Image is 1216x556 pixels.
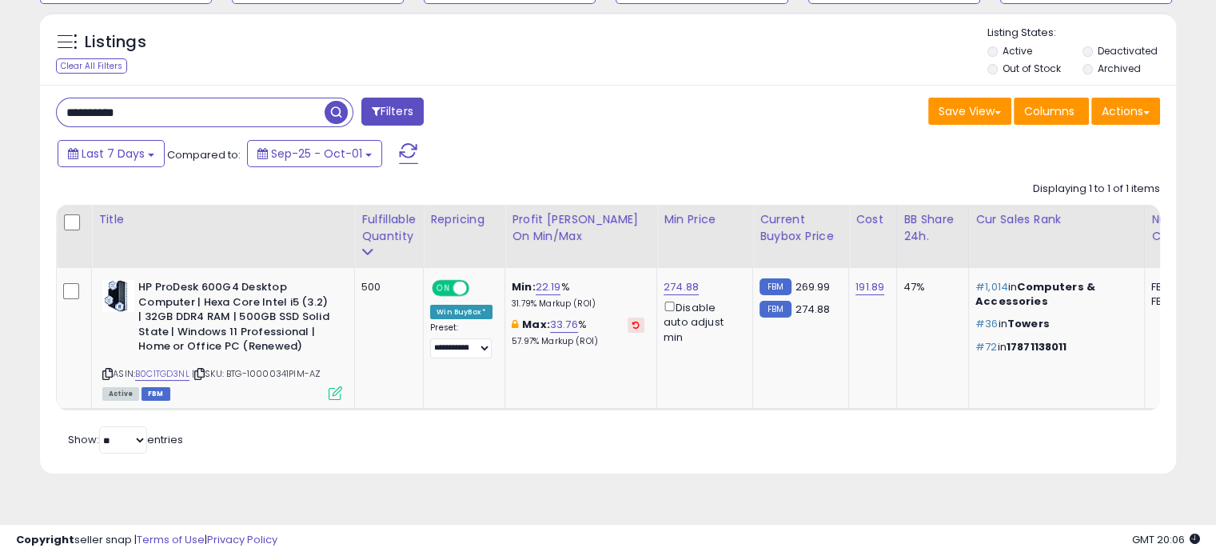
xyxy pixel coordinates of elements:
[467,282,492,295] span: OFF
[550,317,578,333] a: 33.76
[102,387,139,401] span: All listings currently available for purchase on Amazon
[975,316,998,331] span: #36
[85,31,146,54] h5: Listings
[430,211,498,228] div: Repricing
[975,279,1095,309] span: Computers & Accessories
[855,211,890,228] div: Cost
[1151,211,1210,245] div: Num of Comp.
[512,336,644,347] p: 57.97% Markup (ROI)
[903,211,962,245] div: BB Share 24h.
[247,140,382,167] button: Sep-25 - Oct-01
[1033,182,1160,197] div: Displaying 1 to 1 of 1 items
[1091,98,1160,125] button: Actions
[82,146,145,162] span: Last 7 Days
[102,280,342,398] div: ASIN:
[1007,316,1050,331] span: Towers
[664,211,746,228] div: Min Price
[135,367,189,381] a: B0C1TGD3NL
[16,532,74,547] strong: Copyright
[522,317,550,332] b: Max:
[98,211,348,228] div: Title
[512,318,644,347] div: %
[987,26,1176,41] p: Listing States:
[430,322,492,358] div: Preset:
[760,278,791,295] small: FBM
[512,211,650,245] div: Profit [PERSON_NAME] on Min/Max
[928,98,1011,125] button: Save View
[1024,103,1074,119] span: Columns
[137,532,205,547] a: Terms of Use
[760,211,842,245] div: Current Buybox Price
[512,280,644,310] div: %
[975,317,1132,331] p: in
[1014,98,1089,125] button: Columns
[1097,62,1140,75] label: Archived
[855,279,884,295] a: 191.89
[361,98,424,126] button: Filters
[975,279,1008,294] span: #1,014
[1003,44,1032,58] label: Active
[1132,532,1200,547] span: 2025-10-11 20:06 GMT
[1151,280,1204,294] div: FBA: 1
[975,340,1132,354] p: in
[1003,62,1061,75] label: Out of Stock
[430,305,492,319] div: Win BuyBox *
[68,432,183,447] span: Show: entries
[505,205,657,268] th: The percentage added to the cost of goods (COGS) that forms the calculator for Min & Max prices.
[1097,44,1157,58] label: Deactivated
[1151,294,1204,309] div: FBM: 2
[760,301,791,318] small: FBM
[142,387,170,401] span: FBM
[361,280,411,294] div: 500
[138,280,333,358] b: HP ProDesk 600G4 Desktop Computer | Hexa Core Intel i5 (3.2) | 32GB DDR4 RAM | 500GB SSD Solid St...
[16,533,277,548] div: seller snap | |
[58,140,165,167] button: Last 7 Days
[433,282,453,295] span: ON
[903,280,956,294] div: 47%
[975,339,997,354] span: #72
[512,279,536,294] b: Min:
[975,211,1138,228] div: Cur Sales Rank
[56,58,127,74] div: Clear All Filters
[192,367,321,380] span: | SKU: BTG-10000341PIM-AZ
[975,280,1132,309] p: in
[361,211,417,245] div: Fulfillable Quantity
[512,298,644,310] p: 31.79% Markup (ROI)
[102,280,134,312] img: 51Qe9HBnDIL._SL40_.jpg
[536,279,561,295] a: 22.19
[167,147,241,162] span: Compared to:
[664,279,699,295] a: 274.88
[664,298,740,345] div: Disable auto adjust min
[795,279,831,294] span: 269.99
[207,532,277,547] a: Privacy Policy
[271,146,362,162] span: Sep-25 - Oct-01
[1007,339,1067,354] span: 17871138011
[795,302,831,317] span: 274.88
